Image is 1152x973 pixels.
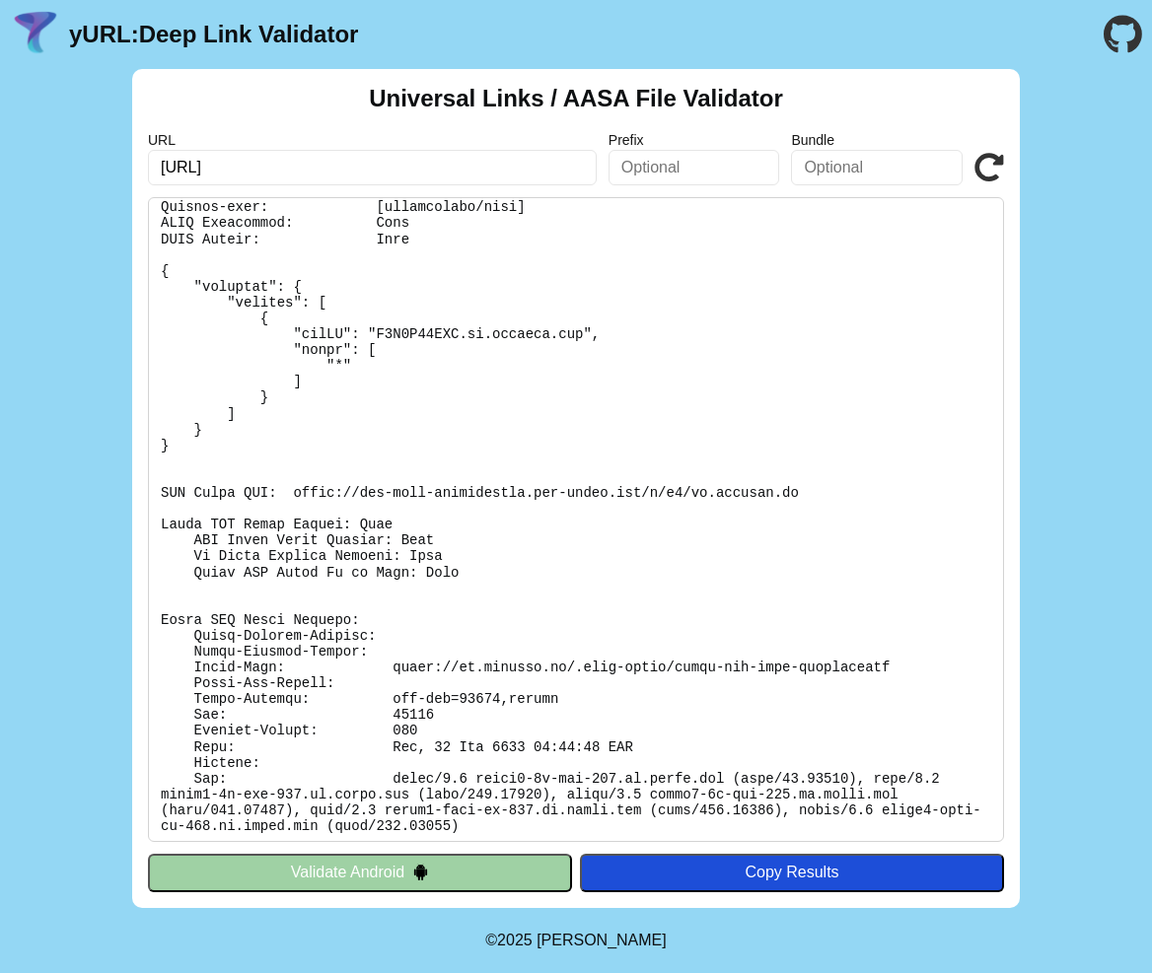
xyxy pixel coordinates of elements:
img: yURL Logo [10,9,61,60]
input: Required [148,150,597,185]
a: yURL:Deep Link Validator [69,21,358,48]
label: Bundle [791,132,963,148]
img: droidIcon.svg [412,864,429,880]
pre: Lorem ipsu do: sitam://co.adipisc.el/.sedd-eiusm/tempo-inc-utla-etdoloremag Al Enimadmi: Veni Qui... [148,197,1004,842]
label: URL [148,132,597,148]
a: Michael Ibragimchayev's Personal Site [537,932,667,948]
div: Copy Results [590,864,994,881]
button: Validate Android [148,854,572,891]
span: 2025 [497,932,533,948]
footer: © [485,908,666,973]
button: Copy Results [580,854,1004,891]
label: Prefix [609,132,780,148]
input: Optional [609,150,780,185]
h2: Universal Links / AASA File Validator [369,85,783,112]
input: Optional [791,150,963,185]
